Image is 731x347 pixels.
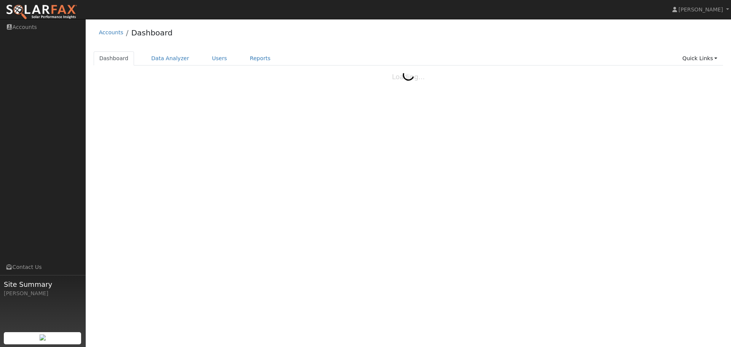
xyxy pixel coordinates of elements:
a: Reports [244,51,276,66]
a: Accounts [99,29,123,35]
a: Users [206,51,233,66]
span: [PERSON_NAME] [678,6,723,13]
div: [PERSON_NAME] [4,289,81,297]
img: retrieve [40,334,46,341]
img: SolarFax [6,4,77,20]
a: Quick Links [677,51,723,66]
span: Site Summary [4,279,81,289]
a: Dashboard [131,28,173,37]
a: Data Analyzer [145,51,195,66]
a: Dashboard [94,51,134,66]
